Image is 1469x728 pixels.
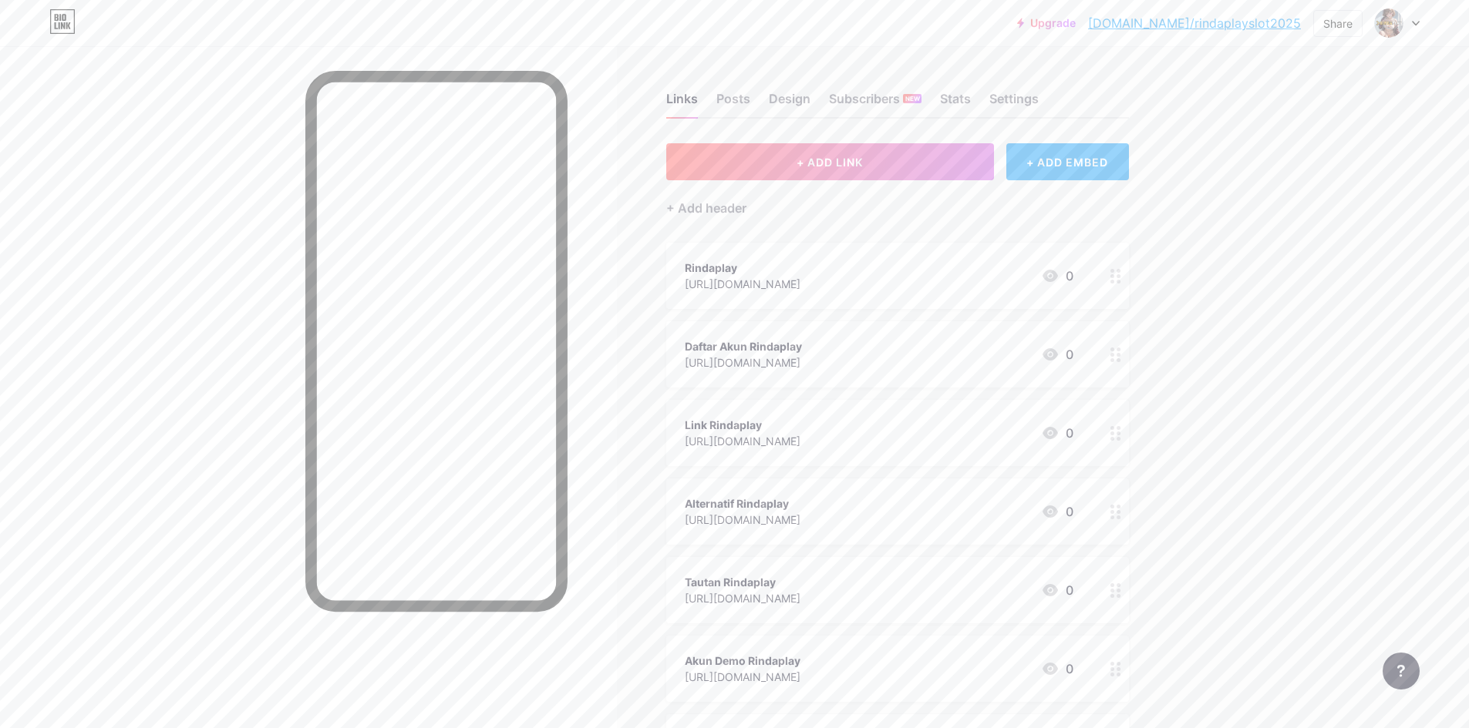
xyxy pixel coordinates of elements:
[685,495,800,512] div: Alternatif Rindaplay
[685,338,802,354] div: Daftar Akun Rindaplay
[1374,8,1403,38] img: rindaplayslot2025
[685,354,802,371] div: [URL][DOMAIN_NAME]
[666,89,698,117] div: Links
[666,199,746,217] div: + Add header
[685,653,800,669] div: Akun Demo Rindaplay
[1041,659,1073,678] div: 0
[989,89,1039,117] div: Settings
[1017,17,1076,29] a: Upgrade
[829,89,921,117] div: Subscribers
[769,89,810,117] div: Design
[1041,267,1073,285] div: 0
[685,433,800,449] div: [URL][DOMAIN_NAME]
[685,276,800,292] div: [URL][DOMAIN_NAME]
[685,512,800,528] div: [URL][DOMAIN_NAME]
[1041,424,1073,442] div: 0
[1323,15,1353,32] div: Share
[1041,345,1073,364] div: 0
[666,143,994,180] button: + ADD LINK
[716,89,750,117] div: Posts
[1006,143,1129,180] div: + ADD EMBED
[1041,502,1073,521] div: 0
[685,574,800,590] div: Tautan Rindaplay
[685,417,800,433] div: Link Rindaplay
[905,94,920,103] span: NEW
[797,156,863,169] span: + ADD LINK
[1088,14,1301,32] a: [DOMAIN_NAME]/rindaplayslot2025
[685,590,800,606] div: [URL][DOMAIN_NAME]
[685,260,800,276] div: Rindaplay
[1041,581,1073,599] div: 0
[940,89,971,117] div: Stats
[685,669,800,685] div: [URL][DOMAIN_NAME]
